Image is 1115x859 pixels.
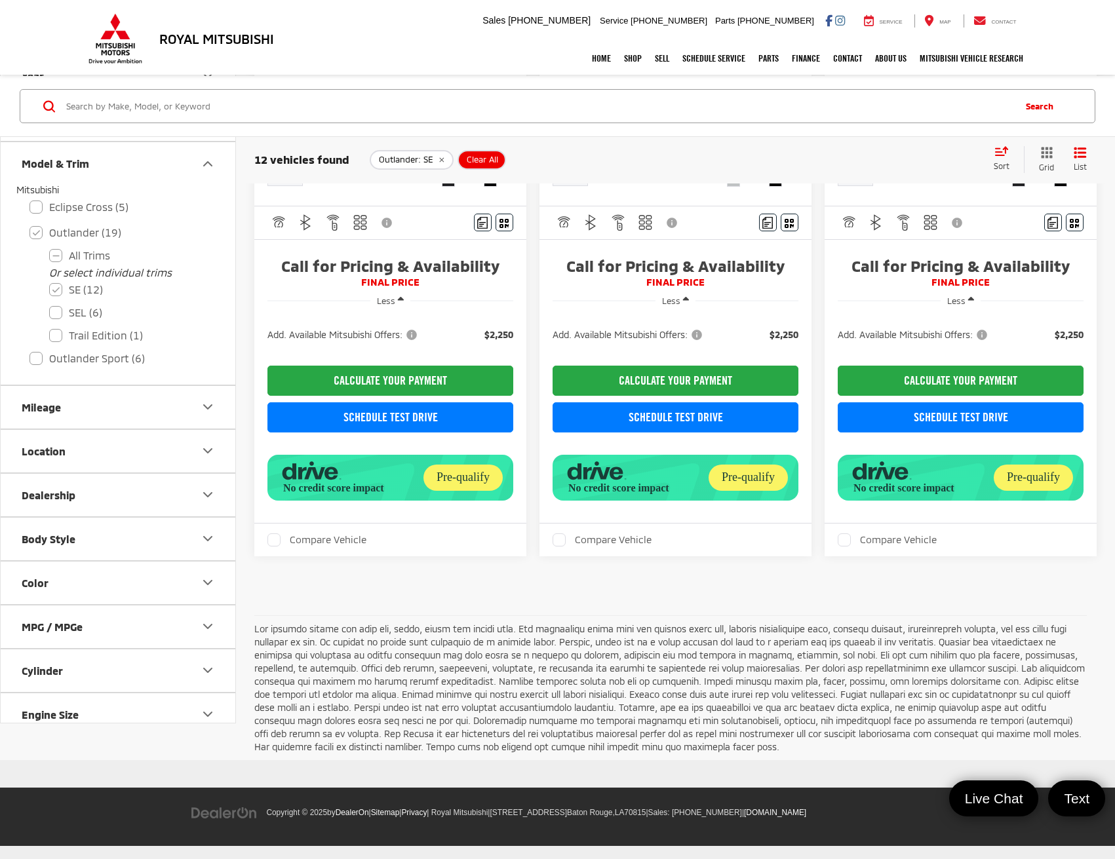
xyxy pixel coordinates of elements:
[939,19,950,25] span: Map
[895,214,912,231] img: Remote Start
[838,366,1084,396] : CALCULATE YOUR PAYMENT
[200,619,216,634] div: MPG / MPGe
[508,15,591,26] span: [PHONE_NUMBER]
[949,780,1039,816] a: Live Chat
[1013,90,1072,123] button: Search
[22,708,79,720] div: Engine Size
[474,214,492,231] button: Comments
[838,402,1084,432] a: Schedule Test Drive
[922,214,939,231] img: 3rd Row Seating
[370,150,454,170] button: remove Outlander: SE
[191,806,258,820] img: DealerOn
[191,807,258,817] a: DealerOn
[964,14,1027,28] a: Contact
[1074,161,1087,172] span: List
[994,161,1009,170] span: Sort
[1044,214,1062,231] button: Comments
[941,289,981,313] button: Less
[22,488,75,501] div: Dealership
[267,276,513,289] span: FINAL PRICE
[22,620,83,632] div: MPG / MPGe
[200,155,216,171] div: Model & Trim
[22,576,49,588] div: Color
[553,328,707,341] button: Add. Available Mitsubishi Offers:
[991,19,1016,25] span: Contact
[1039,162,1054,173] span: Grid
[838,328,992,341] button: Add. Available Mitsubishi Offers:
[781,214,798,231] button: Window Sticker
[1,649,237,691] button: CylinderCylinder
[270,214,286,231] img: Adaptive Cruise Control
[840,214,857,231] img: Adaptive Cruise Control
[467,155,498,165] span: Clear All
[401,808,427,817] a: Privacy
[553,402,798,432] a: Schedule Test Drive
[376,209,399,237] button: View Disclaimer
[835,15,845,26] a: Instagram: Click to visit our Instagram page
[488,808,646,817] span: |
[947,209,969,237] button: View Disclaimer
[617,42,648,75] a: Shop
[371,808,400,817] a: Sitemap
[490,808,567,817] span: [STREET_ADDRESS]
[86,13,145,64] img: Mitsubishi
[484,328,513,341] span: $2,250
[49,278,206,301] label: SE (12)
[477,217,488,228] img: Comments
[369,808,400,817] span: |
[1,429,237,472] button: LocationLocation
[785,42,827,75] a: Finance
[267,328,420,341] span: Add. Available Mitsubishi Offers:
[958,790,1030,807] span: Live Chat
[648,808,670,817] span: Sales:
[553,276,798,289] span: FINAL PRICE
[49,301,206,324] label: SEL (6)
[615,808,625,817] span: LA
[29,221,206,244] label: Outlander (19)
[352,214,368,231] img: 3rd Row Seating
[298,214,314,231] img: Bluetooth®
[65,90,1013,122] input: Search by Make, Model, or Keyword
[29,195,206,218] label: Eclipse Cross (5)
[496,214,513,231] button: Window Sticker
[759,214,777,231] button: Comments
[838,533,937,546] label: Compare Vehicle
[742,808,806,817] span: |
[1066,214,1084,231] button: Window Sticker
[200,443,216,459] div: Location
[377,296,395,306] span: Less
[49,324,206,347] label: Trail Edition (1)
[159,31,274,46] h3: Royal Mitsubishi
[610,214,627,231] img: Remote Start
[1,142,237,185] button: Model & TrimModel & Trim
[655,289,695,313] button: Less
[555,214,572,231] img: Adaptive Cruise Control
[662,296,680,306] span: Less
[880,19,903,25] span: Service
[1,605,237,647] button: MPG / MPGeMPG / MPGe
[648,42,676,75] a: Sell
[370,289,410,313] button: Less
[715,16,735,26] span: Parts
[22,444,66,457] div: Location
[553,533,652,546] label: Compare Vehicle
[458,150,506,170] button: Clear All
[770,328,798,341] span: $2,250
[1048,780,1105,816] a: Text
[336,808,369,817] a: DealerOn Home Page
[482,15,505,26] span: Sales
[869,42,913,75] a: About Us
[553,366,798,396] : CALCULATE YOUR PAYMENT
[913,42,1030,75] a: Mitsubishi Vehicle Research
[16,184,59,195] span: Mitsubishi
[838,328,990,341] span: Add. Available Mitsubishi Offers:
[200,399,216,415] div: Mileage
[744,808,806,817] a: [DOMAIN_NAME]
[327,808,368,817] span: by
[646,808,742,817] span: |
[22,400,61,413] div: Mileage
[854,14,912,28] a: Service
[266,808,327,817] span: Copyright © 2025
[914,14,960,28] a: Map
